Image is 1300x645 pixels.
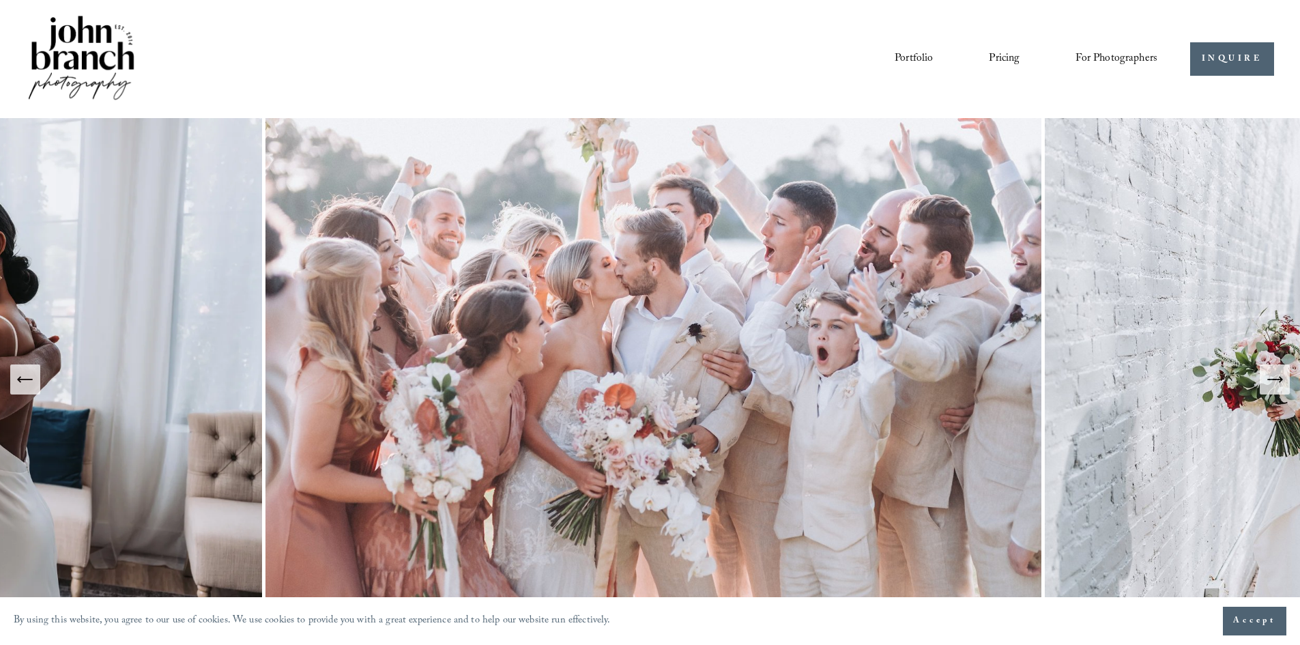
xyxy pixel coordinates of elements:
[1260,364,1290,395] button: Next Slide
[1233,614,1276,628] span: Accept
[1075,47,1157,70] a: folder dropdown
[895,47,933,70] a: Portfolio
[989,47,1020,70] a: Pricing
[1075,48,1157,70] span: For Photographers
[26,13,136,105] img: John Branch IV Photography
[262,118,1045,640] img: A wedding party celebrating outdoors, featuring a bride and groom kissing amidst cheering bridesm...
[1190,42,1274,76] a: INQUIRE
[1223,607,1286,635] button: Accept
[14,612,611,631] p: By using this website, you agree to our use of cookies. We use cookies to provide you with a grea...
[10,364,40,395] button: Previous Slide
